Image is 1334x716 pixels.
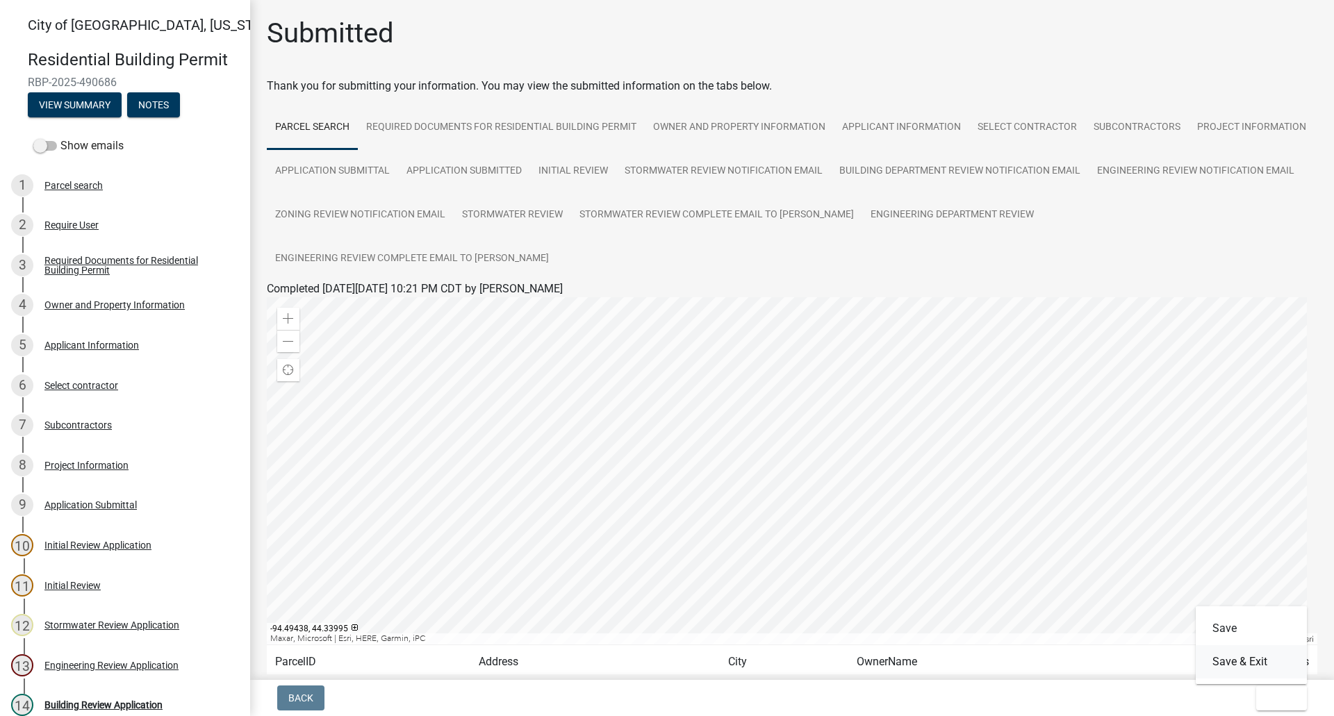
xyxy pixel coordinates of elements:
[44,381,118,390] div: Select contractor
[11,534,33,556] div: 10
[1256,685,1307,710] button: Exit
[1189,106,1315,150] a: Project Information
[11,654,33,676] div: 13
[571,193,862,238] a: Stormwater Review Complete Email to [PERSON_NAME]
[11,574,33,597] div: 11
[267,17,394,50] h1: Submitted
[267,633,1249,644] div: Maxar, Microsoft | Esri, HERE, Garmin, iPC
[28,17,281,33] span: City of [GEOGRAPHIC_DATA], [US_STATE]
[1267,692,1287,703] span: Exit
[1089,149,1303,194] a: Engineering Review Notification Email
[44,700,163,710] div: Building Review Application
[28,76,222,89] span: RBP-2025-490686
[11,214,33,236] div: 2
[1301,634,1314,644] a: Esri
[44,540,151,550] div: Initial Review Application
[398,149,530,194] a: Application Submitted
[11,494,33,516] div: 9
[848,645,1230,679] td: OwnerName
[28,92,122,117] button: View Summary
[862,193,1042,238] a: Engineering Department Review
[44,420,112,430] div: Subcontractors
[267,282,563,295] span: Completed [DATE][DATE] 10:21 PM CDT by [PERSON_NAME]
[267,645,470,679] td: ParcelID
[470,645,720,679] td: Address
[616,149,831,194] a: Stormwater Review Notification Email
[1085,106,1189,150] a: Subcontractors
[831,149,1089,194] a: Building Department Review Notification Email
[44,256,228,275] div: Required Documents for Residential Building Permit
[11,454,33,476] div: 8
[44,181,103,190] div: Parcel search
[277,359,299,381] div: Find my location
[267,237,557,281] a: Engineering Review Complete Email to [PERSON_NAME]
[1196,612,1307,645] button: Save
[267,149,398,194] a: Application Submittal
[11,694,33,716] div: 14
[834,106,969,150] a: Applicant Information
[720,645,848,679] td: City
[44,460,129,470] div: Project Information
[44,620,179,630] div: Stormwater Review Application
[11,614,33,636] div: 12
[277,330,299,352] div: Zoom out
[11,414,33,436] div: 7
[11,294,33,316] div: 4
[127,92,180,117] button: Notes
[11,374,33,397] div: 6
[28,100,122,111] wm-modal-confirm: Summary
[267,78,1317,94] div: Thank you for submitting your information. You may view the submitted information on the tabs below.
[11,334,33,356] div: 5
[44,220,99,230] div: Require User
[44,581,101,590] div: Initial Review
[1196,645,1307,678] button: Save & Exit
[1196,606,1307,684] div: Exit
[44,340,139,350] div: Applicant Information
[11,174,33,197] div: 1
[969,106,1085,150] a: Select contractor
[267,106,358,150] a: Parcel search
[28,50,239,70] h4: Residential Building Permit
[44,300,185,310] div: Owner and Property Information
[127,100,180,111] wm-modal-confirm: Notes
[267,193,454,238] a: Zoning Review Notification Email
[44,500,137,510] div: Application Submittal
[288,692,313,703] span: Back
[277,685,324,710] button: Back
[645,106,834,150] a: Owner and Property Information
[44,660,179,670] div: Engineering Review Application
[11,254,33,276] div: 3
[33,138,124,154] label: Show emails
[358,106,645,150] a: Required Documents for Residential Building Permit
[530,149,616,194] a: Initial Review
[277,308,299,330] div: Zoom in
[454,193,571,238] a: Stormwater Review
